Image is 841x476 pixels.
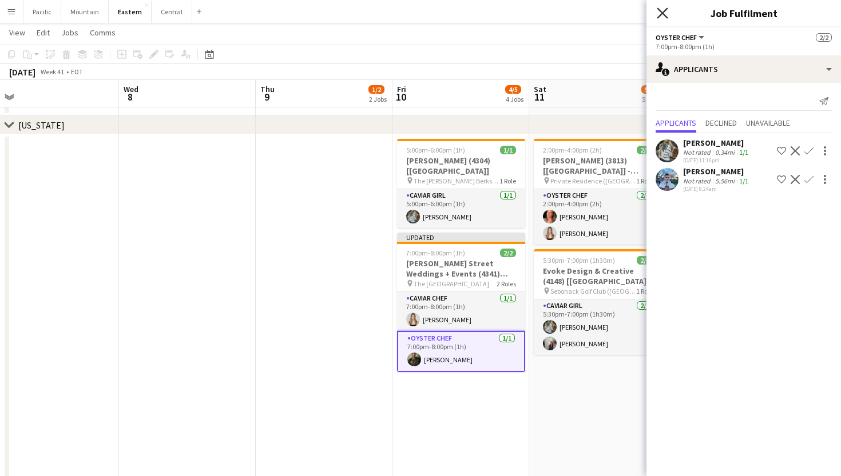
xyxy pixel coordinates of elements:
[534,249,662,355] app-job-card: 5:30pm-7:00pm (1h30m)2/2Evoke Design & Creative (4148) [[GEOGRAPHIC_DATA]] Sebonack Golf Club ([G...
[534,299,662,355] app-card-role: Caviar Girl2/25:30pm-7:00pm (1h30m)[PERSON_NAME][PERSON_NAME]
[683,166,751,177] div: [PERSON_NAME]
[260,84,275,94] span: Thu
[397,155,525,176] h3: [PERSON_NAME] (4304) [[GEOGRAPHIC_DATA]]
[397,233,525,372] app-job-card: Updated7:00pm-8:00pm (1h)2/2[PERSON_NAME] Street Weddings + Events (4341) [[GEOGRAPHIC_DATA]] The...
[683,185,751,193] div: [DATE] 8:24am
[152,1,192,23] button: Central
[550,287,636,295] span: Sebonack Golf Club ([GEOGRAPHIC_DATA], [GEOGRAPHIC_DATA])
[37,27,50,38] span: Edit
[746,119,790,127] span: Unavailable
[23,1,61,23] button: Pacific
[259,90,275,103] span: 9
[713,177,737,185] div: 5.56mi
[550,177,636,185] span: Private Residence ([GEOGRAPHIC_DATA], [GEOGRAPHIC_DATA])
[9,27,25,38] span: View
[636,287,653,295] span: 1 Role
[397,139,525,228] app-job-card: 5:00pm-6:00pm (1h)1/1[PERSON_NAME] (4304) [[GEOGRAPHIC_DATA]] The [PERSON_NAME] Berkshires (Lenox...
[637,146,653,154] span: 2/2
[534,155,662,176] h3: [PERSON_NAME] (3813) [[GEOGRAPHIC_DATA]] - VENUE TBD
[61,27,78,38] span: Jobs
[505,85,521,94] span: 4/5
[656,119,696,127] span: Applicants
[397,84,406,94] span: Fri
[683,177,713,185] div: Not rated
[397,258,525,279] h3: [PERSON_NAME] Street Weddings + Events (4341) [[GEOGRAPHIC_DATA]]
[656,33,697,42] span: Oyster Chef
[57,25,83,40] a: Jobs
[32,25,54,40] a: Edit
[397,331,525,372] app-card-role: Oyster Chef1/17:00pm-8:00pm (1h)[PERSON_NAME]
[739,177,748,185] app-skills-label: 1/1
[646,6,841,21] h3: Job Fulfilment
[109,1,152,23] button: Eastern
[368,85,384,94] span: 1/2
[543,146,602,154] span: 2:00pm-4:00pm (2h)
[497,279,516,288] span: 2 Roles
[369,95,387,103] div: 2 Jobs
[534,84,546,94] span: Sat
[9,66,35,78] div: [DATE]
[739,148,748,157] app-skills-label: 1/1
[397,189,525,228] app-card-role: Caviar Girl1/15:00pm-6:00pm (1h)[PERSON_NAME]
[683,157,751,164] div: [DATE] 11:18pm
[5,25,30,40] a: View
[532,90,546,103] span: 11
[414,177,499,185] span: The [PERSON_NAME] Berkshires (Lenox, [GEOGRAPHIC_DATA])
[500,146,516,154] span: 1/1
[500,249,516,257] span: 2/2
[395,90,406,103] span: 10
[397,292,525,331] app-card-role: Caviar Chef1/17:00pm-8:00pm (1h)[PERSON_NAME]
[683,138,751,148] div: [PERSON_NAME]
[534,189,662,245] app-card-role: Oyster Chef2/22:00pm-4:00pm (2h)[PERSON_NAME][PERSON_NAME]
[85,25,120,40] a: Comms
[683,148,713,157] div: Not rated
[646,55,841,83] div: Applicants
[816,33,832,42] span: 2/2
[38,67,66,76] span: Week 41
[656,33,706,42] button: Oyster Chef
[705,119,737,127] span: Declined
[406,146,465,154] span: 5:00pm-6:00pm (1h)
[71,67,83,76] div: EDT
[642,95,660,103] div: 5 Jobs
[406,249,465,257] span: 7:00pm-8:00pm (1h)
[656,42,832,51] div: 7:00pm-8:00pm (1h)
[534,266,662,286] h3: Evoke Design & Creative (4148) [[GEOGRAPHIC_DATA]]
[397,233,525,242] div: Updated
[499,177,516,185] span: 1 Role
[124,84,138,94] span: Wed
[636,177,653,185] span: 1 Role
[90,27,116,38] span: Comms
[61,1,109,23] button: Mountain
[713,148,737,157] div: 0.34mi
[637,256,653,265] span: 2/2
[543,256,615,265] span: 5:30pm-7:00pm (1h30m)
[414,279,489,288] span: The [GEOGRAPHIC_DATA]
[122,90,138,103] span: 8
[18,119,65,131] div: [US_STATE]
[534,139,662,245] app-job-card: 2:00pm-4:00pm (2h)2/2[PERSON_NAME] (3813) [[GEOGRAPHIC_DATA]] - VENUE TBD Private Residence ([GEO...
[641,85,661,94] span: 9/10
[506,95,523,103] div: 4 Jobs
